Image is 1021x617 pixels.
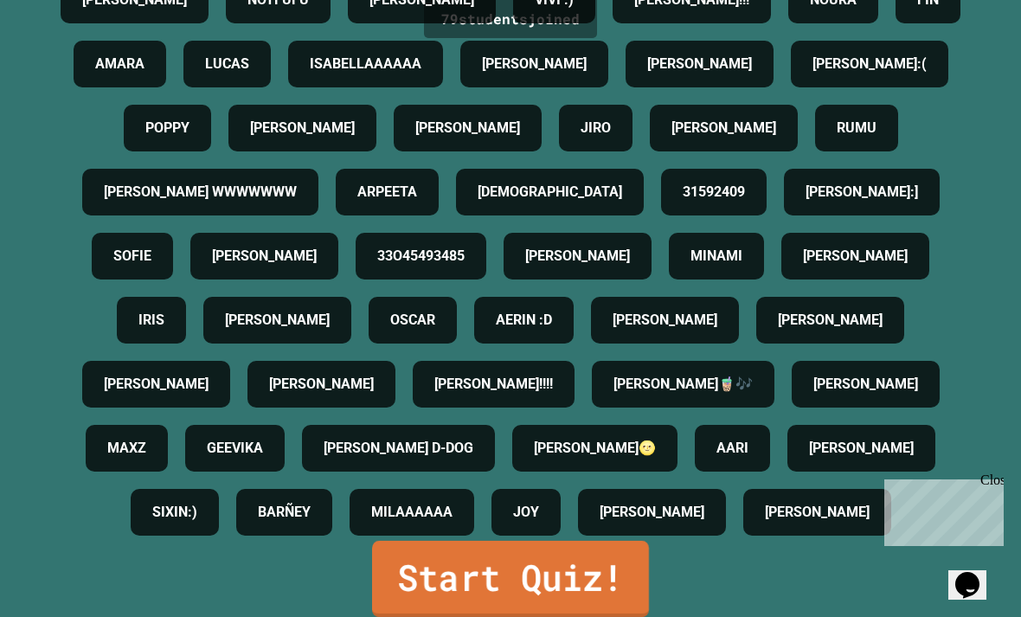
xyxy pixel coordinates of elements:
h4: ISABELLAAAAAA [310,54,421,74]
h4: MILAAAAAA [371,502,453,523]
h4: [PERSON_NAME] [212,246,317,267]
h4: SIXIN:) [152,502,197,523]
h4: [PERSON_NAME] [765,502,870,523]
h4: [PERSON_NAME] [778,310,883,331]
h4: IRIS [138,310,164,331]
h4: [PERSON_NAME] D-DOG [324,438,473,459]
h4: [PERSON_NAME] [525,246,630,267]
h4: AERIN :D [496,310,552,331]
h4: [PERSON_NAME] [809,438,914,459]
iframe: chat widget [948,548,1004,600]
h4: AMARA [95,54,144,74]
h4: GEEVIKA [207,438,263,459]
h4: [PERSON_NAME] [104,374,209,395]
h4: 31592409 [683,182,745,202]
h4: 33O45493485 [377,246,465,267]
h4: [PERSON_NAME] [803,246,908,267]
h4: [PERSON_NAME] [813,374,918,395]
h4: [PERSON_NAME]🧋🎶 [613,374,753,395]
h4: [PERSON_NAME]🌝 [534,438,656,459]
h4: JOY [513,502,539,523]
h4: [PERSON_NAME] [613,310,717,331]
h4: AARI [716,438,748,459]
h4: [PERSON_NAME] [250,118,355,138]
div: Chat with us now!Close [7,7,119,110]
h4: RUMU [837,118,877,138]
h4: [PERSON_NAME]:( [812,54,927,74]
h4: [PERSON_NAME] WWWWWWW [104,182,297,202]
h4: MINAMI [690,246,742,267]
h4: [PERSON_NAME] [415,118,520,138]
h4: [PERSON_NAME] [482,54,587,74]
h4: BARÑEY [258,502,311,523]
a: Start Quiz! [372,541,649,617]
h4: [PERSON_NAME] [225,310,330,331]
h4: ARPEETA [357,182,417,202]
h4: POPPY [145,118,189,138]
h4: [PERSON_NAME] [671,118,776,138]
h4: SOFIE [113,246,151,267]
h4: LUCAS [205,54,249,74]
h4: [DEMOGRAPHIC_DATA] [478,182,622,202]
h4: [PERSON_NAME]:] [806,182,918,202]
h4: [PERSON_NAME]!!!! [434,374,553,395]
h4: [PERSON_NAME] [269,374,374,395]
h4: MAXZ [107,438,146,459]
iframe: chat widget [877,472,1004,546]
h4: JIRO [581,118,611,138]
h4: OSCAR [390,310,435,331]
h4: [PERSON_NAME] [600,502,704,523]
h4: [PERSON_NAME] [647,54,752,74]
